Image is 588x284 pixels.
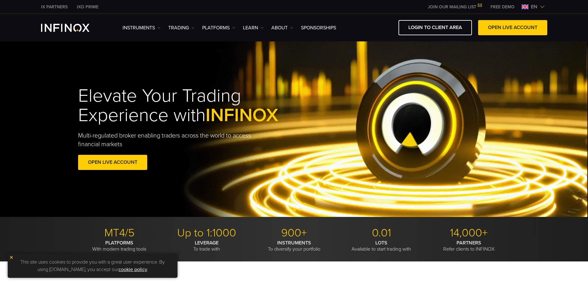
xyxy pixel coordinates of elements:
span: INFINOX [206,104,278,126]
a: INFINOX MENU [486,4,519,10]
p: To trade with [165,240,248,252]
a: TRADING [168,24,194,32]
p: 0.01 [340,226,423,240]
span: en [528,3,540,11]
a: LOGIN TO CLIENT AREA [398,20,472,35]
a: INFINOX [72,4,103,10]
span: Go to slide 1 [286,208,290,212]
a: INFINOX [36,4,72,10]
span: Go to slide 3 [298,208,302,212]
p: Refer clients to INFINOX [427,240,510,252]
h1: Elevate Your Trading Experience with [78,86,307,125]
a: INFINOX Logo [41,24,104,32]
a: PLATFORMS [202,24,235,32]
a: OPEN LIVE ACCOUNT [478,20,547,35]
a: Instruments [123,24,161,32]
p: Up to 1:1000 [165,226,248,240]
a: JOIN OUR MAILING LIST [423,4,486,10]
span: Go to slide 2 [292,208,296,212]
strong: PLATFORMS [105,240,133,246]
p: Multi-regulated broker enabling traders across the world to access financial markets [78,131,261,149]
p: To diversify your portfolio [253,240,336,252]
p: Available to start trading with [340,240,423,252]
a: SPONSORSHIPS [301,24,336,32]
p: 14,000+ [427,226,510,240]
strong: LEVERAGE [195,240,219,246]
strong: INSTRUMENTS [277,240,311,246]
p: With modern trading tools [78,240,161,252]
p: MT4/5 [78,226,161,240]
p: This site uses cookies to provide you with a great user experience. By using [DOMAIN_NAME], you a... [11,257,174,275]
img: yellow close icon [9,255,14,260]
a: ABOUT [271,24,293,32]
strong: LOTS [375,240,387,246]
p: 900+ [253,226,336,240]
a: OPEN LIVE ACCOUNT [78,155,147,170]
a: cookie policy [119,266,147,273]
a: Learn [243,24,264,32]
